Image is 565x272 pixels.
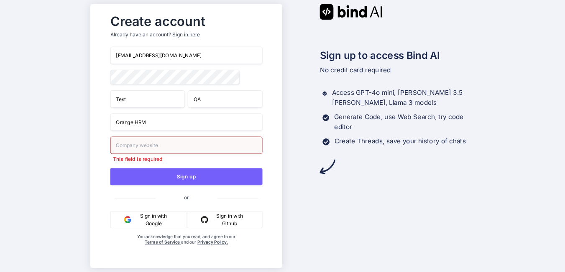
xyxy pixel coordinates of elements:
h2: Create account [110,15,263,27]
button: Sign up [110,168,263,185]
button: Sign in with Github [187,211,263,228]
div: You acknowledge that you read, and agree to our and our [135,234,237,262]
p: Generate Code, use Web Search, try code editor [334,112,474,132]
p: This field is required [110,155,263,163]
input: Last Name [188,90,263,108]
img: arrow [320,159,335,174]
img: Bind AI logo [320,4,383,20]
p: Access GPT-4o mini, [PERSON_NAME] 3.5 [PERSON_NAME], Llama 3 models [332,88,475,108]
input: First Name [110,90,185,108]
p: Create Threads, save your history of chats [335,136,466,146]
p: Already have an account? [110,31,263,38]
input: Company website [110,137,263,154]
a: Terms of Service [145,239,181,245]
div: Sign in here [173,31,200,38]
button: Sign in with Google [110,211,187,228]
p: No credit card required [320,65,475,75]
h2: Sign up to access Bind AI [320,48,475,63]
span: or [156,189,217,206]
input: Email [110,47,263,64]
input: Your company name [110,113,263,131]
img: github [201,216,208,223]
a: Privacy Policy. [197,239,228,245]
img: google [124,216,131,223]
